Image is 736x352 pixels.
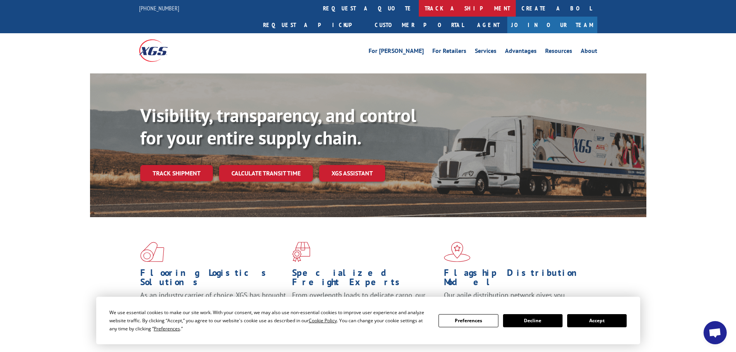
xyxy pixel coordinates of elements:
[109,308,429,333] div: We use essential cookies to make our site work. With your consent, we may also use non-essential ...
[219,165,313,182] a: Calculate transit time
[140,103,416,150] b: Visibility, transparency, and control for your entire supply chain.
[439,314,498,327] button: Preferences
[140,165,213,181] a: Track shipment
[257,17,369,33] a: Request a pickup
[444,242,471,262] img: xgs-icon-flagship-distribution-model-red
[581,48,597,56] a: About
[292,242,310,262] img: xgs-icon-focused-on-flooring-red
[154,325,180,332] span: Preferences
[369,48,424,56] a: For [PERSON_NAME]
[292,291,438,325] p: From overlength loads to delicate cargo, our experienced staff knows the best way to move your fr...
[319,165,385,182] a: XGS ASSISTANT
[444,268,590,291] h1: Flagship Distribution Model
[704,321,727,344] div: Open chat
[140,242,164,262] img: xgs-icon-total-supply-chain-intelligence-red
[567,314,627,327] button: Accept
[503,314,563,327] button: Decline
[444,291,586,309] span: Our agile distribution network gives you nationwide inventory management on demand.
[140,268,286,291] h1: Flooring Logistics Solutions
[432,48,466,56] a: For Retailers
[475,48,496,56] a: Services
[545,48,572,56] a: Resources
[369,17,469,33] a: Customer Portal
[309,317,337,324] span: Cookie Policy
[469,17,507,33] a: Agent
[507,17,597,33] a: Join Our Team
[140,291,286,318] span: As an industry carrier of choice, XGS has brought innovation and dedication to flooring logistics...
[505,48,537,56] a: Advantages
[139,4,179,12] a: [PHONE_NUMBER]
[292,268,438,291] h1: Specialized Freight Experts
[96,297,640,344] div: Cookie Consent Prompt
